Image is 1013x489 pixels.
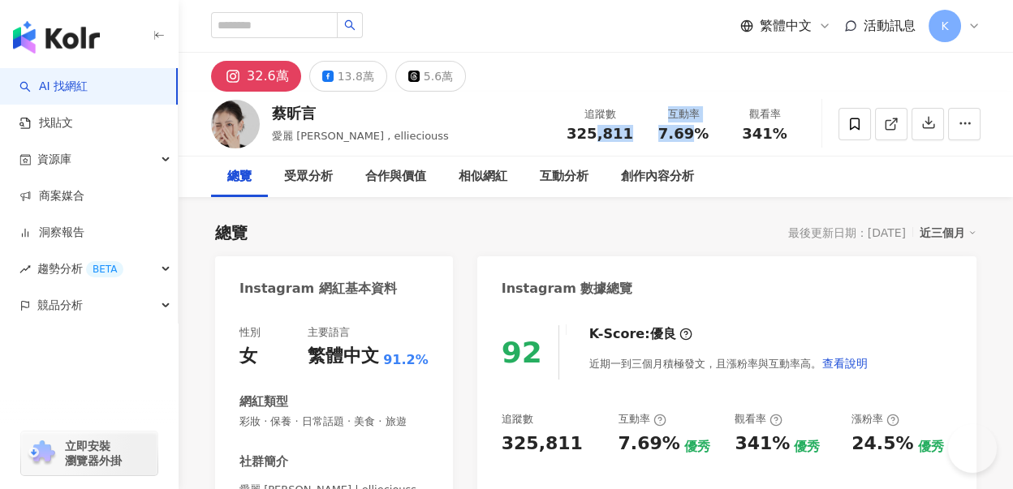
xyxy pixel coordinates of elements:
[502,280,633,298] div: Instagram 數據總覽
[19,188,84,204] a: 商案媒合
[684,438,710,456] div: 優秀
[211,100,260,148] img: KOL Avatar
[459,167,507,187] div: 相似網紅
[851,412,899,427] div: 漲粉率
[821,347,869,380] button: 查看說明
[21,431,157,475] a: chrome extension立即安裝 瀏覽器外掛
[37,251,123,287] span: 趨勢分析
[395,61,466,92] button: 5.6萬
[502,412,533,427] div: 追蹤數
[65,439,122,468] span: 立即安裝 瀏覽器外掛
[19,115,73,131] a: 找貼文
[239,393,288,410] div: 網紅類型
[19,264,31,275] span: rise
[502,431,583,457] div: 325,811
[239,453,288,470] div: 社群簡介
[589,325,692,343] div: K-Score :
[864,18,916,33] span: 活動訊息
[540,167,588,187] div: 互動分析
[284,167,333,187] div: 受眾分析
[735,431,790,457] div: 341%
[567,125,633,142] span: 325,811
[917,438,943,456] div: 優秀
[735,412,782,427] div: 觀看率
[308,344,379,369] div: 繁體中文
[822,357,868,370] span: 查看說明
[383,351,429,369] span: 91.2%
[502,336,542,369] div: 92
[227,167,252,187] div: 總覽
[760,17,812,35] span: 繁體中文
[338,65,374,88] div: 13.8萬
[794,438,820,456] div: 優秀
[19,79,88,95] a: searchAI 找網紅
[948,424,997,473] iframe: Help Scout Beacon - Open
[239,414,429,429] span: 彩妝 · 保養 · 日常話題 · 美食 · 旅遊
[734,106,795,122] div: 觀看率
[650,325,676,343] div: 優良
[365,167,426,187] div: 合作與價值
[211,61,301,92] button: 32.6萬
[309,61,387,92] button: 13.8萬
[37,287,83,324] span: 競品分析
[272,130,449,142] span: 愛麗 [PERSON_NAME] , ellieciouss
[37,141,71,178] span: 資源庫
[13,21,100,54] img: logo
[567,106,633,122] div: 追蹤數
[742,126,787,142] span: 341%
[941,17,948,35] span: K
[239,344,257,369] div: 女
[618,431,679,457] div: 7.69%
[658,126,709,142] span: 7.69%
[215,221,248,244] div: 總覽
[653,106,714,122] div: 互動率
[239,325,261,340] div: 性別
[26,440,58,466] img: chrome extension
[920,222,976,243] div: 近三個月
[19,225,84,241] a: 洞察報告
[239,280,397,298] div: Instagram 網紅基本資料
[618,412,666,427] div: 互動率
[308,325,350,340] div: 主要語言
[272,103,449,123] div: 蔡昕言
[851,431,913,457] div: 24.5%
[788,226,906,239] div: 最後更新日期：[DATE]
[424,65,453,88] div: 5.6萬
[621,167,694,187] div: 創作內容分析
[86,261,123,277] div: BETA
[344,19,356,31] span: search
[247,65,289,88] div: 32.6萬
[589,347,869,380] div: 近期一到三個月積極發文，且漲粉率與互動率高。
